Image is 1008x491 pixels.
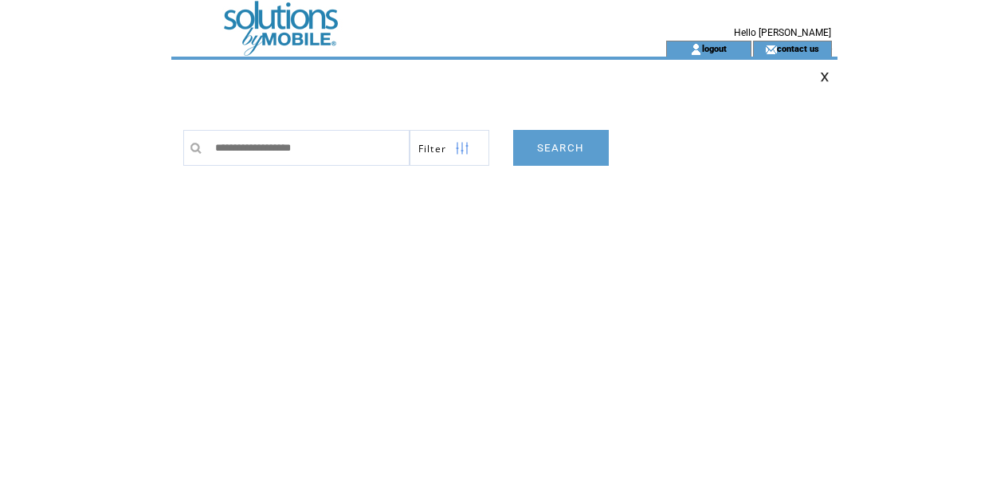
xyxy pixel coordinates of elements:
[418,142,447,155] span: Show filters
[734,27,831,38] span: Hello [PERSON_NAME]
[410,130,489,166] a: Filter
[777,43,819,53] a: contact us
[513,130,609,166] a: SEARCH
[690,43,702,56] img: account_icon.gif
[455,131,469,167] img: filters.png
[702,43,727,53] a: logout
[765,43,777,56] img: contact_us_icon.gif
